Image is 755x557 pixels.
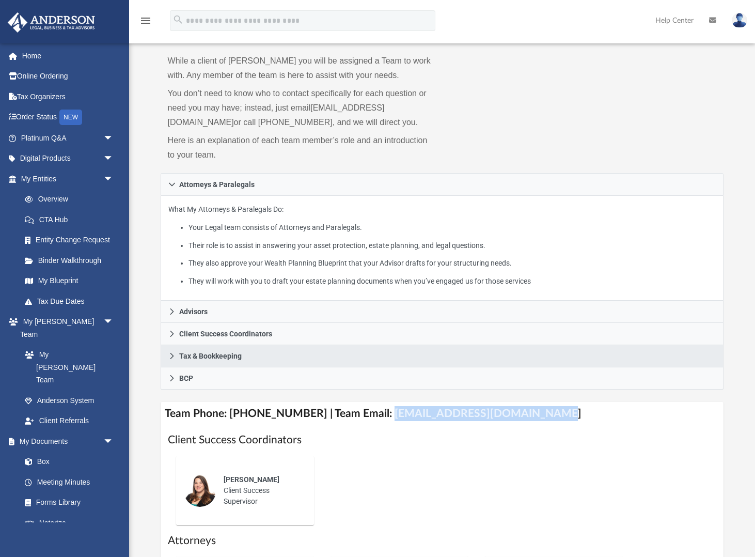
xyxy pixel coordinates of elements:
[168,54,435,83] p: While a client of [PERSON_NAME] you will be assigned a Team to work with. Any member of the team ...
[14,492,119,513] a: Forms Library
[161,367,724,390] a: BCP
[161,173,724,196] a: Attorneys & Paralegals
[14,472,124,492] a: Meeting Minutes
[7,168,129,189] a: My Entitiesarrow_drop_down
[14,250,129,271] a: Binder Walkthrough
[168,133,435,162] p: Here is an explanation of each team member’s role and an introduction to your team.
[7,312,124,345] a: My [PERSON_NAME] Teamarrow_drop_down
[7,86,129,107] a: Tax Organizers
[732,13,747,28] img: User Pic
[161,345,724,367] a: Tax & Bookkeeping
[179,181,255,188] span: Attorneys & Paralegals
[7,128,129,148] a: Platinum Q&Aarrow_drop_down
[161,402,724,425] h4: Team Phone: [PHONE_NUMBER] | Team Email: [EMAIL_ADDRESS][DOMAIN_NAME]
[14,230,129,251] a: Entity Change Request
[161,196,724,301] div: Attorneys & Paralegals
[103,128,124,149] span: arrow_drop_down
[179,308,208,315] span: Advisors
[7,431,124,452] a: My Documentsarrow_drop_down
[103,168,124,190] span: arrow_drop_down
[168,203,716,287] p: What My Attorneys & Paralegals Do:
[139,20,152,27] a: menu
[14,291,129,312] a: Tax Due Dates
[139,14,152,27] i: menu
[7,107,129,128] a: Order StatusNEW
[183,474,216,507] img: thumbnail
[172,14,184,25] i: search
[161,323,724,345] a: Client Success Coordinators
[103,431,124,452] span: arrow_drop_down
[14,345,119,391] a: My [PERSON_NAME] Team
[14,513,124,533] a: Notarize
[168,86,435,130] p: You don’t need to know who to contact specifically for each question or need you may have; instea...
[14,452,119,472] a: Box
[5,12,98,33] img: Anderson Advisors Platinum Portal
[179,330,272,337] span: Client Success Coordinators
[7,148,129,169] a: Digital Productsarrow_drop_down
[103,312,124,333] span: arrow_drop_down
[14,209,129,230] a: CTA Hub
[7,66,129,87] a: Online Ordering
[188,257,716,270] li: They also approve your Wealth Planning Blueprint that your Advisor drafts for your structuring ne...
[216,467,307,514] div: Client Success Supervisor
[14,390,124,411] a: Anderson System
[179,352,242,360] span: Tax & Bookkeeping
[14,271,124,291] a: My Blueprint
[224,475,279,484] span: [PERSON_NAME]
[188,239,716,252] li: Their role is to assist in answering your asset protection, estate planning, and legal questions.
[161,301,724,323] a: Advisors
[59,110,82,125] div: NEW
[168,533,717,548] h1: Attorneys
[14,411,124,431] a: Client Referrals
[103,148,124,169] span: arrow_drop_down
[7,45,129,66] a: Home
[188,221,716,234] li: Your Legal team consists of Attorneys and Paralegals.
[179,375,193,382] span: BCP
[14,189,129,210] a: Overview
[168,432,717,447] h1: Client Success Coordinators
[188,275,716,288] li: They will work with you to draft your estate planning documents when you’ve engaged us for those ...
